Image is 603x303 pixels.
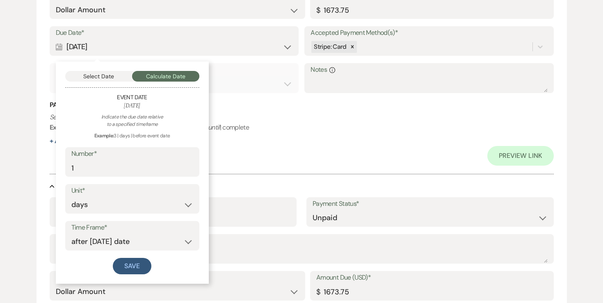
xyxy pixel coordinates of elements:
[94,132,114,139] strong: Example:
[65,102,199,110] h6: [DATE]
[316,287,320,298] div: $
[132,71,199,82] button: Calculate Date
[50,182,99,191] button: Payment #2
[71,185,193,197] label: Unit*
[208,123,220,132] i: until
[113,258,151,274] button: Save
[56,235,548,247] label: Description
[56,27,292,39] label: Due Date*
[65,71,132,82] button: Select Date
[316,272,548,284] label: Amount Due (USD)*
[71,222,193,234] label: Time Frame*
[65,132,199,139] div: 3 | days | before event date
[50,100,554,109] h3: Payment Reminder
[50,138,100,144] button: + AddReminder
[313,198,548,210] label: Payment Status*
[316,5,320,16] div: $
[311,27,547,39] label: Accepted Payment Method(s)*
[50,112,554,133] p: : weekly | | 2 | months | before event date | | complete
[56,246,548,263] textarea: Nonrefundable 2nd Payment
[65,93,199,102] h5: Event Date
[314,43,346,51] span: Stripe: Card
[56,39,292,55] div: [DATE]
[311,64,547,76] label: Notes
[50,113,123,121] i: Set reminders for this task.
[487,146,553,166] a: Preview Link
[65,113,199,128] div: Indicate the due date relative to a specified timeframe
[50,123,75,132] b: Example
[71,148,193,160] label: Number*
